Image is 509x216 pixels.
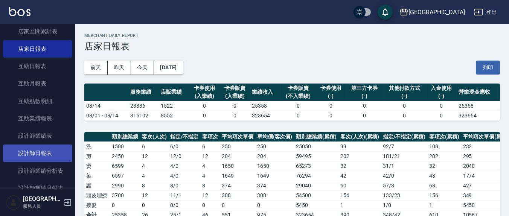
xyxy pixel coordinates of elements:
td: 12 / 0 [168,151,200,161]
div: (入業績) [222,92,248,100]
a: 互助點數明細 [3,93,72,110]
div: (-) [385,92,424,100]
td: 0 [220,111,250,120]
td: 202 [427,151,461,161]
td: 12 [140,151,169,161]
td: 250 [255,141,294,151]
a: 互助月報表 [3,75,72,92]
td: 204 [255,151,294,161]
td: 0 [220,101,250,111]
div: (入業績) [191,92,218,100]
p: 服務人員 [23,203,61,210]
td: 8 [140,181,169,190]
td: 1649 [255,171,294,181]
th: 客次(人次) [140,132,169,142]
div: 入金使用 [428,84,455,92]
td: 0 [280,111,315,120]
td: 0 / 0 [168,200,200,210]
th: 營業現金應收 [457,84,500,101]
td: 12 [200,151,220,161]
td: 25050 [294,141,338,151]
td: 1650 [220,161,255,171]
div: 卡券販賣 [282,84,314,92]
th: 客項次(累積) [427,132,461,142]
h2: Merchant Daily Report [84,33,500,38]
div: 第三方卡券 [348,84,381,92]
td: 25358 [250,101,280,111]
td: 8 / 0 [168,181,200,190]
td: 0 [140,200,169,210]
a: 店家日報表 [3,40,72,58]
td: 6597 [110,171,140,181]
button: 列印 [476,61,500,75]
td: 202 [338,151,381,161]
div: (-) [317,92,344,100]
td: 31 / 1 [381,161,427,171]
td: 0 [255,200,294,210]
td: 374 [255,181,294,190]
div: 卡券使用 [317,84,344,92]
td: 0 [280,101,315,111]
td: 0 [200,200,220,210]
td: 65273 [294,161,338,171]
td: 25358 [457,101,500,111]
td: 32 [338,161,381,171]
td: 323654 [250,111,280,120]
td: 250 [220,141,255,151]
td: 08/14 [84,101,128,111]
td: 0 [383,111,426,120]
td: 1 [427,200,461,210]
th: 類別總業績 [110,132,140,142]
th: 指定/不指定(累積) [381,132,427,142]
td: 323654 [457,111,500,120]
td: 5450 [294,200,338,210]
td: 08/01 - 08/14 [84,111,128,120]
td: 1 [338,200,381,210]
td: 6 / 0 [168,141,200,151]
div: [GEOGRAPHIC_DATA] [408,8,465,17]
td: 57 / 3 [381,181,427,190]
td: 0 [426,111,457,120]
a: 設計師業績表 [3,127,72,145]
td: 剪 [84,151,110,161]
td: 1500 [110,141,140,151]
div: 其他付款方式 [385,84,424,92]
button: 今天 [131,61,154,75]
td: 1649 [220,171,255,181]
td: 0 [346,111,383,120]
td: 54500 [294,190,338,200]
td: 2450 [110,151,140,161]
a: 互助日報表 [3,58,72,75]
a: 設計師業績分析表 [3,162,72,179]
td: 156 [427,190,461,200]
td: 374 [220,181,255,190]
td: 12 [200,190,220,200]
th: 店販業績 [159,84,189,101]
td: 4 [140,161,169,171]
td: 4 / 0 [168,161,200,171]
td: 護 [84,181,110,190]
button: [DATE] [154,61,183,75]
td: 181 / 21 [381,151,427,161]
img: Person [6,195,21,210]
td: 108 [427,141,461,151]
td: 43 [427,171,461,181]
th: 平均項次單價 [220,132,255,142]
td: 頭皮理療 [84,190,110,200]
td: 0 [220,200,255,210]
td: 0 [346,101,383,111]
td: 11 / 1 [168,190,200,200]
td: 4 [200,161,220,171]
th: 類別總業績(累積) [294,132,338,142]
th: 服務業績 [128,84,159,101]
div: (-) [348,92,381,100]
td: 4 / 0 [168,171,200,181]
td: 洗 [84,141,110,151]
td: 315102 [128,111,159,120]
button: 昨天 [108,61,131,75]
td: 308 [255,190,294,200]
td: 12 [140,190,169,200]
td: 0 [315,111,346,120]
td: 4 [200,171,220,181]
td: 59495 [294,151,338,161]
